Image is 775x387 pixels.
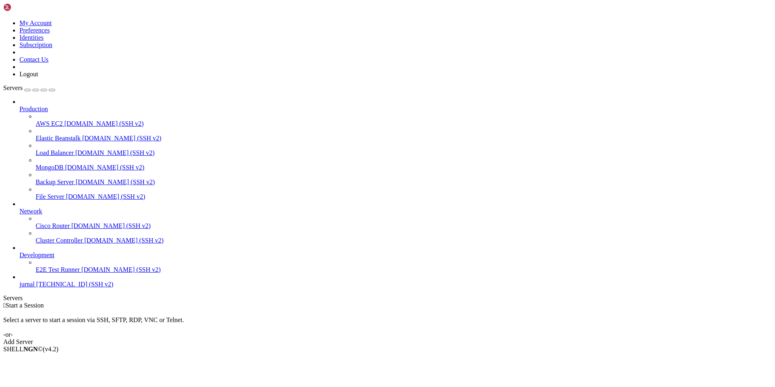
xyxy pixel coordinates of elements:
span: E2E Test Runner [36,266,80,273]
a: My Account [19,19,52,26]
li: File Server [DOMAIN_NAME] (SSH v2) [36,186,772,200]
li: Development [19,244,772,273]
a: Cisco Router [DOMAIN_NAME] (SSH v2) [36,222,772,230]
span: [DOMAIN_NAME] (SSH v2) [82,135,162,142]
a: MongoDB [DOMAIN_NAME] (SSH v2) [36,164,772,171]
span: MongoDB [36,164,63,171]
span: Development [19,252,54,258]
a: Production [19,105,772,113]
span: Backup Server [36,178,74,185]
img: Shellngn [3,3,50,11]
span: Servers [3,84,23,91]
a: jurnal [TECHNICAL_ID] (SSH v2) [19,281,772,288]
li: Elastic Beanstalk [DOMAIN_NAME] (SSH v2) [36,127,772,142]
a: Contact Us [19,56,49,63]
li: Cluster Controller [DOMAIN_NAME] (SSH v2) [36,230,772,244]
li: Network [19,200,772,244]
span: [DOMAIN_NAME] (SSH v2) [76,178,155,185]
a: Development [19,252,772,259]
li: Production [19,98,772,200]
span: [TECHNICAL_ID] (SSH v2) [36,281,113,288]
span: Cisco Router [36,222,70,229]
a: Cluster Controller [DOMAIN_NAME] (SSH v2) [36,237,772,244]
a: E2E Test Runner [DOMAIN_NAME] (SSH v2) [36,266,772,273]
a: Load Balancer [DOMAIN_NAME] (SSH v2) [36,149,772,157]
li: jurnal [TECHNICAL_ID] (SSH v2) [19,273,772,288]
span: Cluster Controller [36,237,83,244]
span: [DOMAIN_NAME] (SSH v2) [64,120,144,127]
a: Network [19,208,772,215]
span: Production [19,105,48,112]
span: [DOMAIN_NAME] (SSH v2) [66,193,146,200]
li: MongoDB [DOMAIN_NAME] (SSH v2) [36,157,772,171]
span: Network [19,208,42,215]
a: Preferences [19,27,50,34]
span: AWS EC2 [36,120,63,127]
b: NGN [24,346,38,353]
a: Identities [19,34,44,41]
div: Select a server to start a session via SSH, SFTP, RDP, VNC or Telnet. -or- [3,309,772,338]
span: SHELL © [3,346,58,353]
a: Servers [3,84,55,91]
span: [DOMAIN_NAME] (SSH v2) [81,266,161,273]
div: Add Server [3,338,772,346]
a: Backup Server [DOMAIN_NAME] (SSH v2) [36,178,772,186]
span: Elastic Beanstalk [36,135,81,142]
a: AWS EC2 [DOMAIN_NAME] (SSH v2) [36,120,772,127]
span: [DOMAIN_NAME] (SSH v2) [65,164,144,171]
span: Load Balancer [36,149,74,156]
li: Cisco Router [DOMAIN_NAME] (SSH v2) [36,215,772,230]
div: Servers [3,295,772,302]
a: Logout [19,71,38,77]
span: [DOMAIN_NAME] (SSH v2) [75,149,155,156]
a: Elastic Beanstalk [DOMAIN_NAME] (SSH v2) [36,135,772,142]
span: File Server [36,193,64,200]
span: 4.2.0 [43,346,59,353]
a: Subscription [19,41,52,48]
li: AWS EC2 [DOMAIN_NAME] (SSH v2) [36,113,772,127]
span: jurnal [19,281,34,288]
span: [DOMAIN_NAME] (SSH v2) [71,222,151,229]
span:  [3,302,6,309]
span: [DOMAIN_NAME] (SSH v2) [84,237,164,244]
span: Start a Session [6,302,44,309]
a: File Server [DOMAIN_NAME] (SSH v2) [36,193,772,200]
li: E2E Test Runner [DOMAIN_NAME] (SSH v2) [36,259,772,273]
li: Load Balancer [DOMAIN_NAME] (SSH v2) [36,142,772,157]
li: Backup Server [DOMAIN_NAME] (SSH v2) [36,171,772,186]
